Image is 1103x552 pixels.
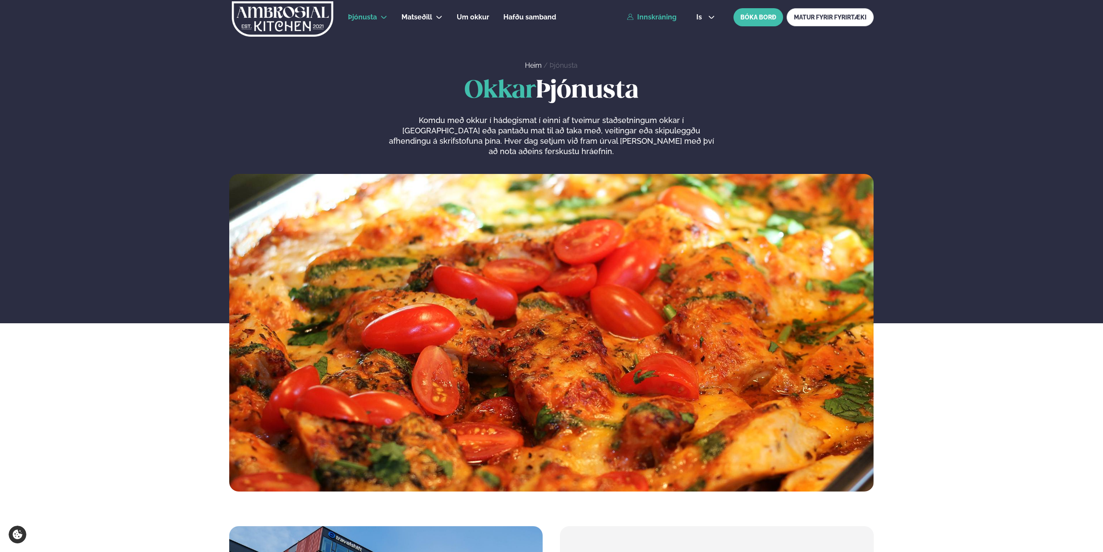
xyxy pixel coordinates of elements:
[550,61,578,69] a: Þjónusta
[388,115,714,157] p: Komdu með okkur í hádegismat í einni af tveimur staðsetningum okkar í [GEOGRAPHIC_DATA] eða panta...
[525,61,542,69] a: Heim
[689,14,722,21] button: is
[465,79,536,103] span: Okkar
[401,13,432,21] span: Matseðill
[696,14,705,21] span: is
[503,13,556,21] span: Hafðu samband
[401,12,432,22] a: Matseðill
[627,13,676,21] a: Innskráning
[787,8,874,26] a: MATUR FYRIR FYRIRTÆKI
[544,61,550,69] span: /
[348,12,377,22] a: Þjónusta
[457,12,489,22] a: Um okkur
[457,13,489,21] span: Um okkur
[348,13,377,21] span: Þjónusta
[229,174,874,492] img: image alt
[9,526,26,543] a: Cookie settings
[231,1,334,37] img: logo
[503,12,556,22] a: Hafðu samband
[229,77,874,105] h1: Þjónusta
[733,8,783,26] button: BÓKA BORÐ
